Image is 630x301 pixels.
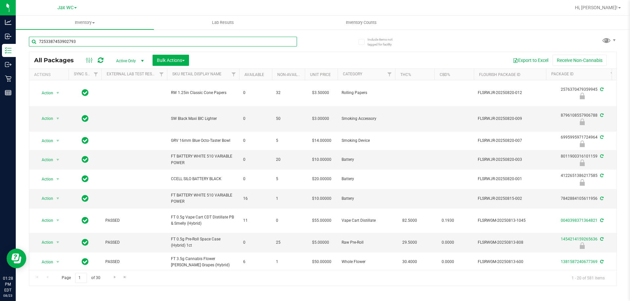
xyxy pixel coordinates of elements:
span: FT BATTERY WHITE 510 VARIABLE POWER [171,192,235,205]
span: SW Black Maxi BIC Lighter [171,116,235,122]
span: CCELL SILO BATTERY BLACK [171,176,235,182]
span: select [54,155,62,164]
span: $55.00000 [309,216,335,225]
span: In Sync [82,174,89,183]
a: Non-Available [277,72,306,77]
div: Newly Received [545,93,619,99]
span: 11 [243,217,268,224]
a: 1454214159265636 [561,237,598,241]
span: Action [36,155,53,164]
span: select [54,175,62,184]
span: Raw Pre-Roll [342,239,391,246]
span: 0 [276,217,301,224]
span: FLSRWJR-20250820-001 [478,176,542,182]
span: In Sync [82,88,89,97]
span: PASSED [105,259,163,265]
span: 0 [243,116,268,122]
span: RW 1.25in Classic Cone Papers [171,90,235,96]
div: Launch Hold [545,242,619,249]
span: 25 [276,239,301,246]
span: In Sync [82,155,89,164]
span: 1 [276,196,301,202]
span: 29.5000 [399,238,420,247]
span: Battery [342,157,391,163]
span: 16 [243,196,268,202]
span: 82.5000 [399,216,420,225]
div: Newly Received [545,179,619,186]
span: Bulk Actions [157,58,185,63]
span: Hi, [PERSON_NAME]! [575,5,618,10]
span: 0.0000 [438,238,457,247]
a: Unit Price [310,72,331,77]
a: Filter [384,69,395,80]
div: 7842884105611956 [545,196,619,202]
div: Actions [34,72,66,77]
span: Action [36,88,53,98]
span: $10.00000 [309,155,335,164]
a: Filter [228,69,239,80]
inline-svg: Analytics [5,19,11,26]
div: 8796108557906788 [545,112,619,125]
a: 1381587240677369 [561,259,598,264]
a: Inventory Counts [292,16,430,29]
span: FT 0.5g Pre-Roll Space Case (Hybrid) 1ct [171,236,235,249]
span: Action [36,216,53,225]
span: Inventory [16,20,154,26]
span: select [54,88,62,98]
input: 1 [75,273,87,283]
span: FLSRWJR-20250820-009 [478,116,542,122]
span: Action [36,257,53,267]
span: Lab Results [203,20,243,26]
span: 0 [243,90,268,96]
span: select [54,257,62,267]
span: Action [36,194,53,203]
span: FLSRWJR-20250820-007 [478,138,542,144]
p: 01:28 PM EDT [3,275,13,293]
inline-svg: Reports [5,89,11,96]
span: 0 [243,176,268,182]
span: Sync from Compliance System [599,218,603,223]
span: $5.00000 [309,238,332,247]
a: External Lab Test Result [107,72,158,76]
span: FLSRWJR-20250820-003 [478,157,542,163]
span: FLSRWJR-20250820-012 [478,90,542,96]
a: 0040398371364821 [561,218,598,223]
input: Search Package ID, Item Name, SKU, Lot or Part Number... [29,37,297,47]
button: Receive Non-Cannabis [553,55,607,66]
a: Inventory [16,16,154,29]
span: Sync from Compliance System [599,259,603,264]
a: CBD% [440,72,450,77]
a: Lab Results [154,16,292,29]
span: PASSED [105,239,163,246]
span: In Sync [82,194,89,203]
span: 32 [276,90,301,96]
a: Sku Retail Display Name [172,72,221,76]
span: Jax WC [57,5,73,10]
span: In Sync [82,216,89,225]
span: Rolling Papers [342,90,391,96]
iframe: Resource center [7,249,26,268]
div: Newly Received [545,160,619,166]
span: select [54,194,62,203]
span: Whole Flower [342,259,391,265]
span: 6 [243,259,268,265]
span: In Sync [82,114,89,123]
span: Sync from Compliance System [599,154,603,159]
span: $50.00000 [309,257,335,267]
span: FLSRWJR-20250815-002 [478,196,542,202]
span: Battery [342,176,391,182]
span: In Sync [82,238,89,247]
a: Go to the last page [120,273,130,282]
span: FLSRWGM-20250813-1045 [478,217,542,224]
span: FT BATTERY WHITE 510 VARIABLE POWER [171,153,235,166]
span: GRV 16mm Blue Octo-Taster Bowl [171,138,235,144]
span: 5 [276,138,301,144]
span: 0 [243,239,268,246]
span: $3.50000 [309,88,332,98]
span: select [54,136,62,145]
span: $10.00000 [309,194,335,203]
span: Smoking Device [342,138,391,144]
a: Go to the next page [110,273,119,282]
span: 5 [276,176,301,182]
a: Package ID [551,72,574,76]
